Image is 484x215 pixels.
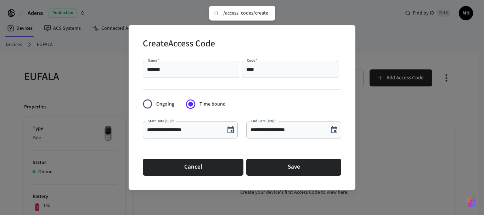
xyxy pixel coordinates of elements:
[247,58,257,63] label: Code
[251,118,276,124] label: End Date (+08)
[156,101,174,108] span: Ongoing
[143,34,215,55] h2: Create Access Code
[148,58,159,63] label: Name
[246,159,341,176] button: Save
[148,118,174,124] label: Start Date (+08)
[224,123,238,137] button: Choose date, selected date is Sep 12, 2025
[143,159,243,176] button: Cancel
[223,10,268,16] div: /access_codes/create
[467,197,475,208] img: SeamLogoGradient.69752ec5.svg
[327,123,341,137] button: Choose date, selected date is Sep 12, 2025
[199,101,226,108] span: Time bound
